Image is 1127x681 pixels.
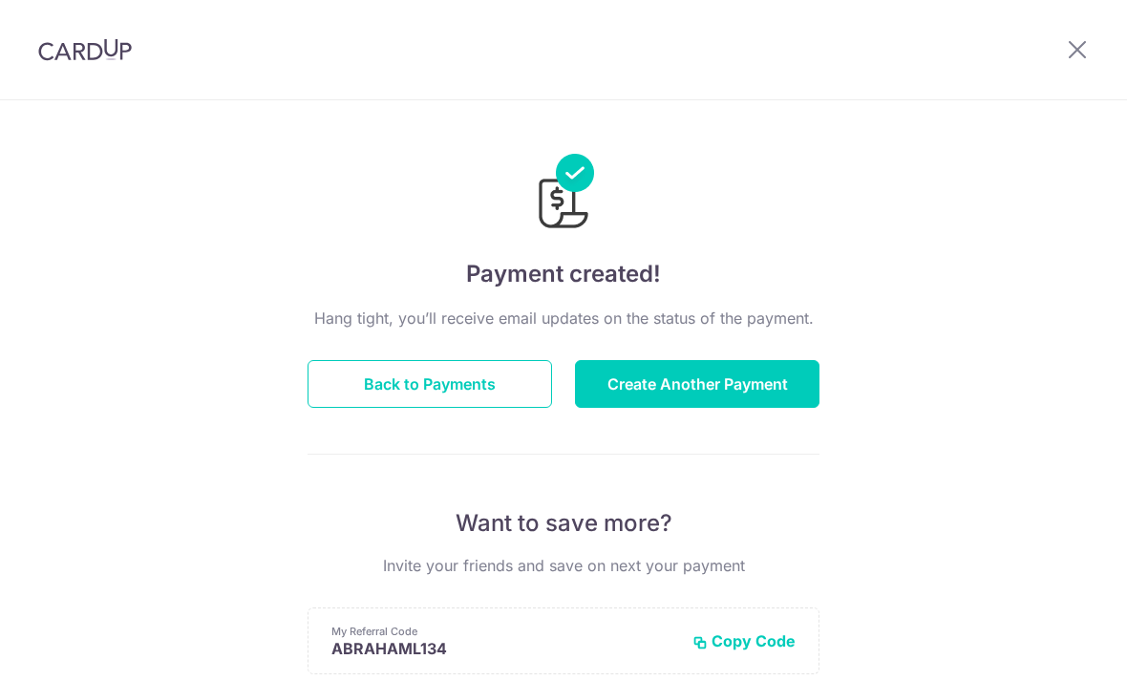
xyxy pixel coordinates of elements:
p: My Referral Code [331,624,677,639]
img: Payments [533,154,594,234]
p: Hang tight, you’ll receive email updates on the status of the payment. [308,307,819,330]
img: CardUp [38,38,132,61]
p: Want to save more? [308,508,819,539]
p: ABRAHAML134 [331,639,677,658]
button: Back to Payments [308,360,552,408]
button: Copy Code [692,631,796,650]
h4: Payment created! [308,257,819,291]
p: Invite your friends and save on next your payment [308,554,819,577]
button: Create Another Payment [575,360,819,408]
